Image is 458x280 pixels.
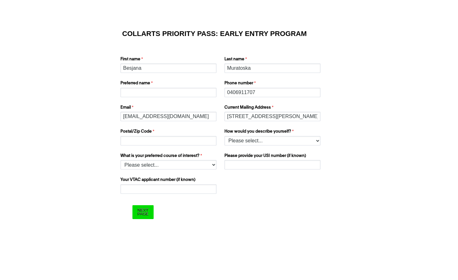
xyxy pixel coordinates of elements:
[120,63,217,73] input: First name
[224,56,322,64] label: Last name
[120,88,217,97] input: Preferred name
[120,177,218,184] label: Your VTAC applicant number (if known)
[120,112,217,121] input: Email
[224,128,322,136] label: How would you describe yourself?
[224,104,322,112] label: Current Mailing Address
[224,63,321,73] input: Last name
[224,88,321,97] input: Phone number
[120,153,218,160] label: What is your preferred course of interest?
[120,104,218,112] label: Email
[122,31,336,37] h1: COLLARTS PRIORITY PASS: EARLY ENTRY PROGRAM
[224,80,322,88] label: Phone number
[224,160,321,170] input: Please provide your USI number (if known)
[224,136,321,146] select: How would you describe yourself?
[120,80,218,88] label: Preferred name
[120,136,217,146] input: Postal/Zip Code
[120,56,218,64] label: First name
[120,128,218,136] label: Postal/Zip Code
[132,205,154,219] input: Next Page
[120,184,217,194] input: Your VTAC applicant number (if known)
[224,153,322,160] label: Please provide your USI number (if known)
[120,160,217,170] select: What is your preferred course of interest?
[224,112,321,121] input: Current Mailing Address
